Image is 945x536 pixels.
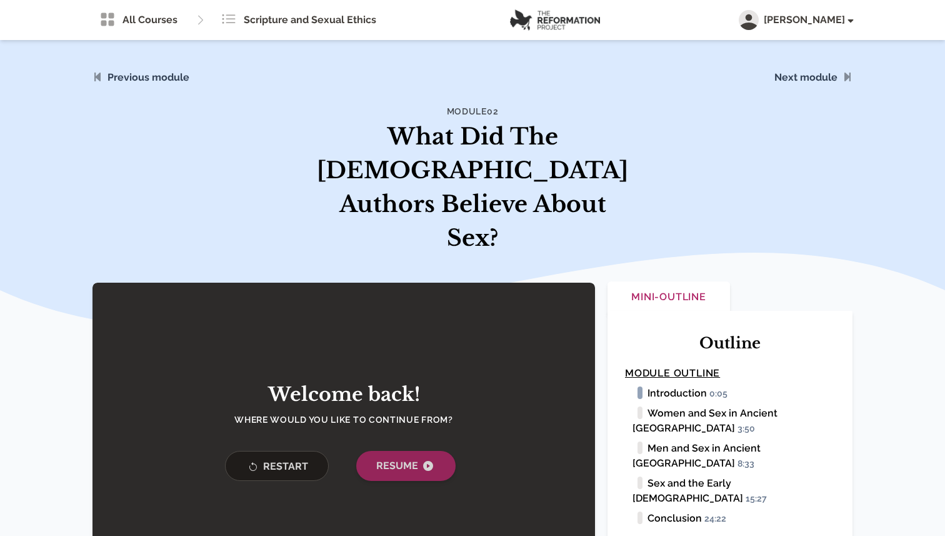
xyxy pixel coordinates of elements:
span: 15:27 [746,493,772,505]
span: 24:22 [704,513,732,525]
a: Scripture and Sexual Ethics [214,8,384,33]
button: Mini-Outline [607,281,730,315]
span: Scripture and Sexual Ethics [244,13,376,28]
span: 8:33 [737,458,760,470]
li: Conclusion [632,511,835,526]
li: Women and Sex in Ancient [GEOGRAPHIC_DATA] [632,406,835,436]
img: logo.png [510,9,600,31]
h2: Welcome back! [212,383,475,406]
h4: Module Outline [625,366,835,381]
span: [PERSON_NAME] [764,13,852,28]
h2: Outline [625,333,835,353]
span: 3:50 [737,423,761,435]
h1: What Did The [DEMOGRAPHIC_DATA] Authors Believe About Sex? [312,120,632,255]
h4: Module 02 [312,105,632,118]
button: Restart [225,451,329,481]
button: Resume [356,451,456,481]
span: 0:05 [709,388,733,400]
a: All Courses [92,8,185,33]
li: Men and Sex in Ancient [GEOGRAPHIC_DATA] [632,441,835,471]
span: All Courses [122,13,177,28]
a: Next module [774,71,837,83]
a: Previous module [107,71,189,83]
button: [PERSON_NAME] [739,10,852,30]
li: Sex and the Early [DEMOGRAPHIC_DATA] [632,476,835,506]
li: Introduction [632,386,835,401]
h4: Where would you like to continue from? [212,413,475,426]
span: Resume [376,458,436,473]
span: Restart [246,459,308,475]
